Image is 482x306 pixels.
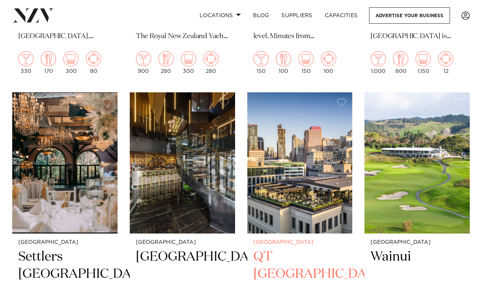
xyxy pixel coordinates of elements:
[247,7,275,24] a: BLOG
[41,51,56,66] img: dining.png
[393,51,408,74] div: 800
[416,51,431,74] div: 1,150
[416,51,431,66] img: theatre.png
[136,248,229,300] h2: [GEOGRAPHIC_DATA]
[181,51,196,66] img: theatre.png
[203,51,219,74] div: 280
[136,240,229,245] small: [GEOGRAPHIC_DATA]
[18,51,34,66] img: cocktail.png
[18,248,111,300] h2: Settlers [GEOGRAPHIC_DATA]
[369,7,450,24] a: Advertise your business
[371,240,464,245] small: [GEOGRAPHIC_DATA]
[18,51,34,74] div: 330
[393,51,408,66] img: dining.png
[181,51,196,74] div: 300
[158,51,174,66] img: dining.png
[276,51,291,66] img: dining.png
[203,51,219,66] img: meeting.png
[371,51,386,66] img: cocktail.png
[253,240,347,245] small: [GEOGRAPHIC_DATA]
[276,51,291,74] div: 100
[86,51,101,66] img: meeting.png
[86,51,101,74] div: 80
[18,240,111,245] small: [GEOGRAPHIC_DATA]
[438,51,453,74] div: 12
[158,51,174,74] div: 280
[136,51,151,74] div: 900
[253,51,269,66] img: cocktail.png
[253,51,269,74] div: 150
[371,51,386,74] div: 1,000
[63,51,79,66] img: theatre.png
[63,51,79,74] div: 300
[371,248,464,300] h2: Wainui
[298,51,314,66] img: theatre.png
[298,51,314,74] div: 150
[275,7,318,24] a: SUPPLIERS
[321,51,336,74] div: 100
[12,8,54,22] img: nzv-logo.png
[193,7,247,24] a: Locations
[319,7,364,24] a: Capacities
[136,51,151,66] img: cocktail.png
[321,51,336,66] img: meeting.png
[253,248,347,300] h2: QT [GEOGRAPHIC_DATA]
[438,51,453,66] img: meeting.png
[41,51,56,74] div: 170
